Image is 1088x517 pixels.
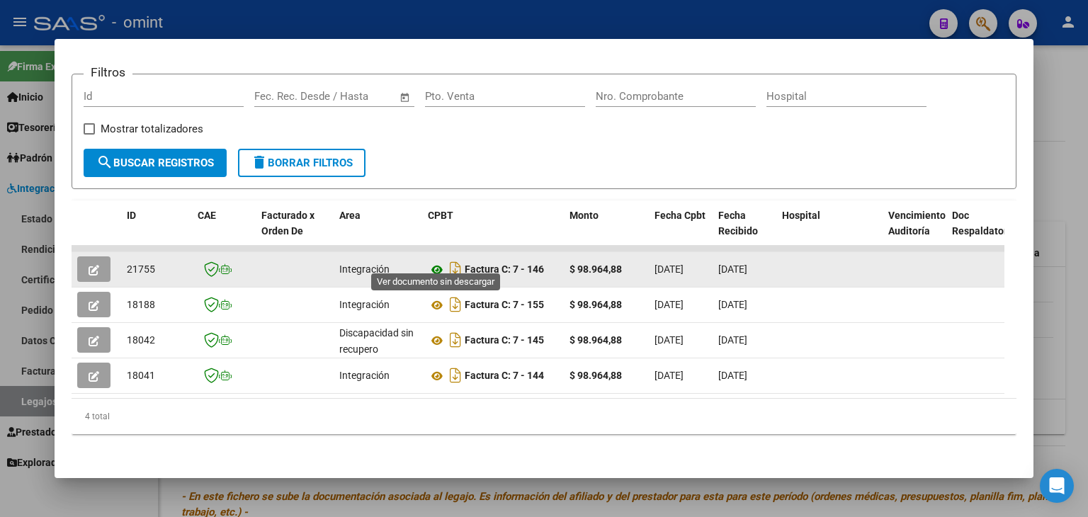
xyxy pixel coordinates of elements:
span: Doc Respaldatoria [952,210,1016,237]
datatable-header-cell: Fecha Recibido [713,200,776,263]
span: [DATE] [718,263,747,275]
i: Descargar documento [446,258,465,280]
span: [DATE] [718,334,747,346]
strong: $ 98.964,88 [569,299,622,310]
datatable-header-cell: Monto [564,200,649,263]
strong: Factura C: 7 - 146 [465,264,544,275]
span: Buscar Registros [96,157,214,169]
strong: $ 98.964,88 [569,370,622,381]
mat-icon: delete [251,154,268,171]
datatable-header-cell: Fecha Cpbt [649,200,713,263]
strong: Factura C: 7 - 145 [465,335,544,346]
span: [DATE] [654,370,684,381]
input: Fecha inicio [254,90,312,103]
datatable-header-cell: CAE [192,200,256,263]
span: Discapacidad sin recupero [339,327,414,355]
strong: $ 98.964,88 [569,334,622,346]
i: Descargar documento [446,293,465,316]
span: [DATE] [718,299,747,310]
span: Mostrar totalizadores [101,120,203,137]
span: [DATE] [654,299,684,310]
button: Borrar Filtros [238,149,365,177]
i: Descargar documento [446,364,465,387]
strong: $ 98.964,88 [569,263,622,275]
span: 18188 [127,299,155,310]
div: Open Intercom Messenger [1040,469,1074,503]
span: 18042 [127,334,155,346]
span: [DATE] [654,334,684,346]
div: 4 total [72,399,1016,434]
span: Vencimiento Auditoría [888,210,946,237]
datatable-header-cell: Hospital [776,200,883,263]
span: 18041 [127,370,155,381]
mat-icon: search [96,154,113,171]
button: Buscar Registros [84,149,227,177]
datatable-header-cell: Vencimiento Auditoría [883,200,946,263]
span: Monto [569,210,599,221]
strong: Factura C: 7 - 144 [465,370,544,382]
button: Open calendar [397,89,413,106]
strong: Factura C: 7 - 155 [465,300,544,311]
span: CPBT [428,210,453,221]
span: [DATE] [718,370,747,381]
datatable-header-cell: Facturado x Orden De [256,200,334,263]
span: 21755 [127,263,155,275]
datatable-header-cell: Area [334,200,422,263]
span: Area [339,210,361,221]
span: Fecha Cpbt [654,210,705,221]
span: Integración [339,370,390,381]
span: [DATE] [654,263,684,275]
input: Fecha fin [324,90,393,103]
i: Descargar documento [446,329,465,351]
h3: Filtros [84,63,132,81]
span: Facturado x Orden De [261,210,314,237]
span: Integración [339,299,390,310]
span: Fecha Recibido [718,210,758,237]
span: Integración [339,263,390,275]
span: Borrar Filtros [251,157,353,169]
datatable-header-cell: CPBT [422,200,564,263]
datatable-header-cell: Doc Respaldatoria [946,200,1031,263]
span: CAE [198,210,216,221]
span: Hospital [782,210,820,221]
datatable-header-cell: ID [121,200,192,263]
span: ID [127,210,136,221]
